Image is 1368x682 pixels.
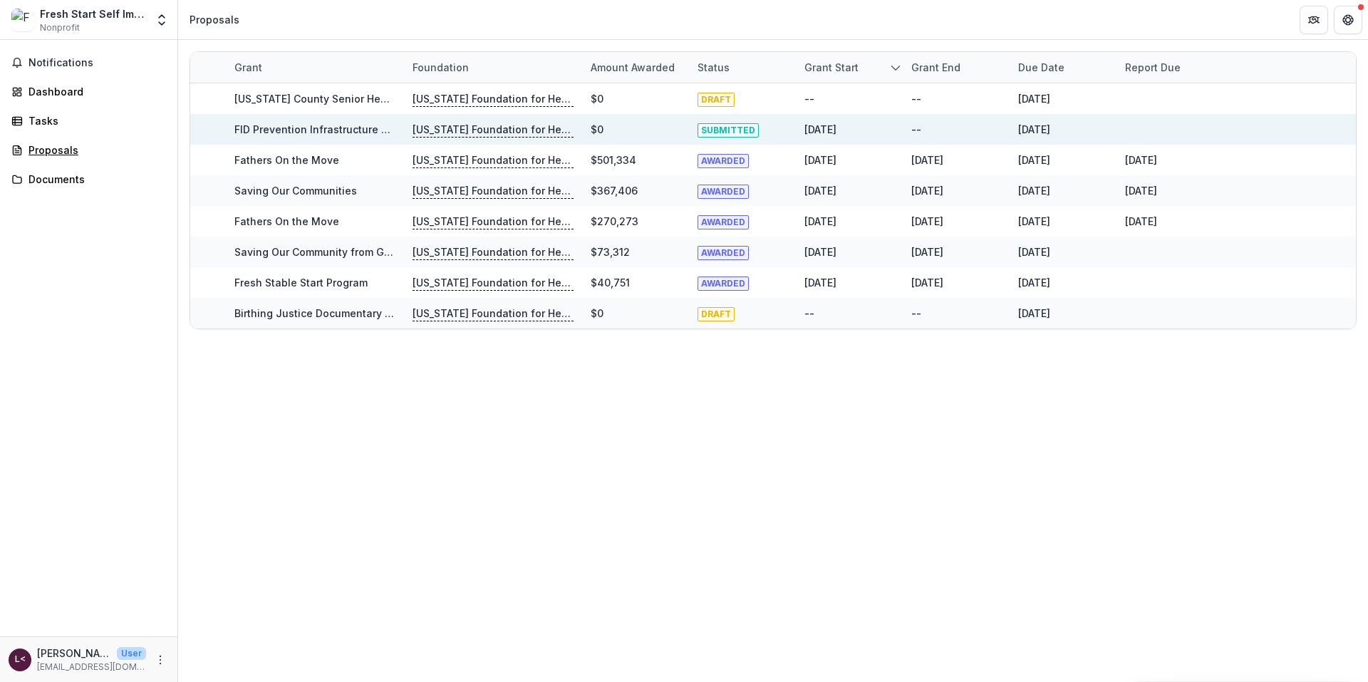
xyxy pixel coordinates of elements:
div: Grant [226,60,271,75]
div: [DATE] [911,214,943,229]
nav: breadcrumb [184,9,245,30]
div: Tasks [28,113,160,128]
div: Grant start [796,60,867,75]
div: Due Date [1010,52,1116,83]
p: User [117,647,146,660]
div: Report Due [1116,52,1223,83]
div: [DATE] [1018,153,1050,167]
div: [DATE] [804,214,836,229]
span: Notifications [28,57,166,69]
p: [US_STATE] Foundation for Health [413,306,574,321]
button: Partners [1300,6,1328,34]
div: Grant [226,52,404,83]
span: AWARDED [698,277,749,291]
a: Saving Our Communities [234,185,357,197]
div: -- [911,306,921,321]
div: -- [911,122,921,137]
p: [EMAIL_ADDRESS][DOMAIN_NAME] [37,661,146,673]
div: [DATE] [1018,275,1050,290]
div: $0 [591,306,603,321]
div: $270,273 [591,214,638,229]
svg: sorted descending [890,62,901,73]
div: Proposals [190,12,239,27]
div: [DATE] [1018,306,1050,321]
div: [DATE] [1018,122,1050,137]
p: [US_STATE] Foundation for Health [413,91,574,107]
div: [DATE] [1018,214,1050,229]
div: $0 [591,122,603,137]
div: Lester Gillespie <lestergillespie@yahoo.com> [15,655,26,664]
span: AWARDED [698,185,749,199]
p: [US_STATE] Foundation for Health [413,183,574,199]
span: Nonprofit [40,21,80,34]
a: [DATE] [1125,185,1157,197]
button: More [152,651,169,668]
div: Grant end [903,60,969,75]
div: -- [804,91,814,106]
a: Saving Our Community from Gun Violence (SOC Gun Violence) [234,246,546,258]
div: [DATE] [804,183,836,198]
div: Report Due [1116,60,1189,75]
div: Grant end [903,52,1010,83]
a: [DATE] [1125,154,1157,166]
div: [DATE] [804,244,836,259]
div: Foundation [404,60,477,75]
div: [DATE] [804,275,836,290]
span: SUBMITTED [698,123,759,138]
a: Proposals [6,138,172,162]
a: FID Prevention Infrastructure and Support Grants [234,123,479,135]
div: Foundation [404,52,582,83]
a: Fresh Stable Start Program [234,277,368,289]
div: Dashboard [28,84,160,99]
div: Documents [28,172,160,187]
a: [DATE] [1125,215,1157,227]
a: Fathers On the Move [234,215,339,227]
p: [US_STATE] Foundation for Health [413,122,574,138]
div: Fresh Start Self Improvement Center Inc. [40,6,146,21]
div: Status [689,52,796,83]
div: [DATE] [1018,91,1050,106]
a: [US_STATE] County Senior Health Hub [234,93,423,105]
div: [DATE] [1018,244,1050,259]
p: [US_STATE] Foundation for Health [413,153,574,168]
p: [PERSON_NAME] <[EMAIL_ADDRESS][DOMAIN_NAME]> [37,646,111,661]
div: Amount awarded [582,52,689,83]
div: Status [689,60,738,75]
div: $0 [591,91,603,106]
div: Grant start [796,52,903,83]
div: [DATE] [911,275,943,290]
div: Due Date [1010,60,1073,75]
span: DRAFT [698,93,735,107]
div: -- [804,306,814,321]
div: Amount awarded [582,60,683,75]
div: [DATE] [911,153,943,167]
div: $40,751 [591,275,630,290]
div: [DATE] [911,244,943,259]
p: [US_STATE] Foundation for Health [413,214,574,229]
a: Birthing Justice Documentary Screening in the [GEOGRAPHIC_DATA] [234,307,571,319]
a: Dashboard [6,80,172,103]
a: Documents [6,167,172,191]
div: [DATE] [911,183,943,198]
p: [US_STATE] Foundation for Health [413,244,574,260]
span: AWARDED [698,246,749,260]
div: $501,334 [591,153,636,167]
span: AWARDED [698,154,749,168]
button: Notifications [6,51,172,74]
div: [DATE] [804,153,836,167]
div: Proposals [28,143,160,157]
button: Get Help [1334,6,1362,34]
div: $73,312 [591,244,630,259]
button: Open entity switcher [152,6,172,34]
div: -- [911,91,921,106]
div: $367,406 [591,183,638,198]
span: DRAFT [698,307,735,321]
